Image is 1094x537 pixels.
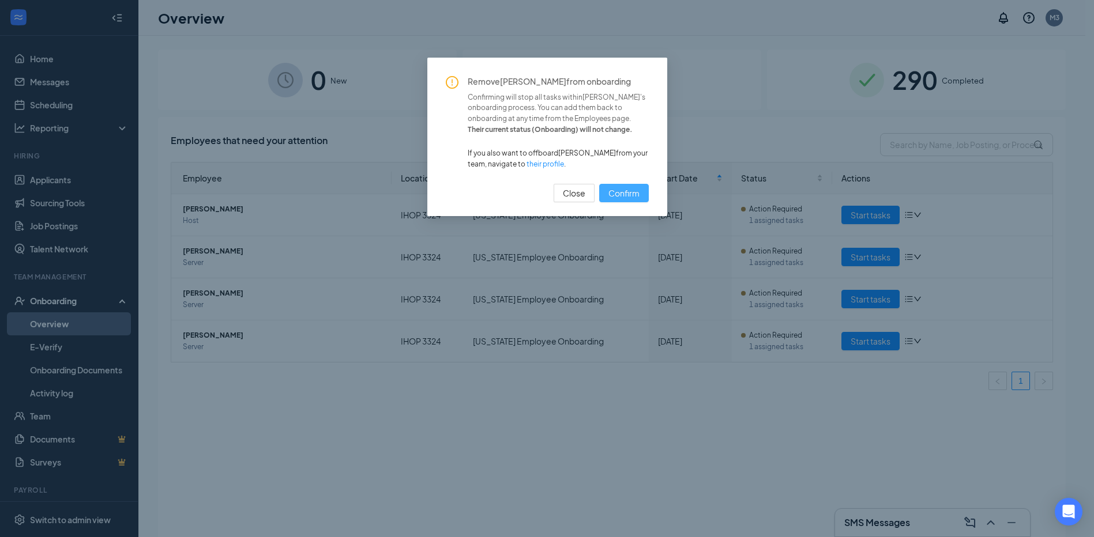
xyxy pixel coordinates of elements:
span: Confirm [608,187,640,199]
a: their profile [527,160,564,168]
span: Close [563,187,585,199]
button: Close [554,184,595,202]
button: Confirm [599,184,649,202]
span: Remove [PERSON_NAME] from onboarding [468,76,649,88]
span: If you also want to offboard [PERSON_NAME] from your team, navigate to . [468,148,649,170]
span: exclamation-circle [446,76,458,89]
div: Open Intercom Messenger [1055,498,1082,525]
span: Confirming will stop all tasks within [PERSON_NAME] 's onboarding process. You can add them back ... [468,92,649,125]
span: Their current status ( Onboarding ) will not change. [468,124,649,135]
